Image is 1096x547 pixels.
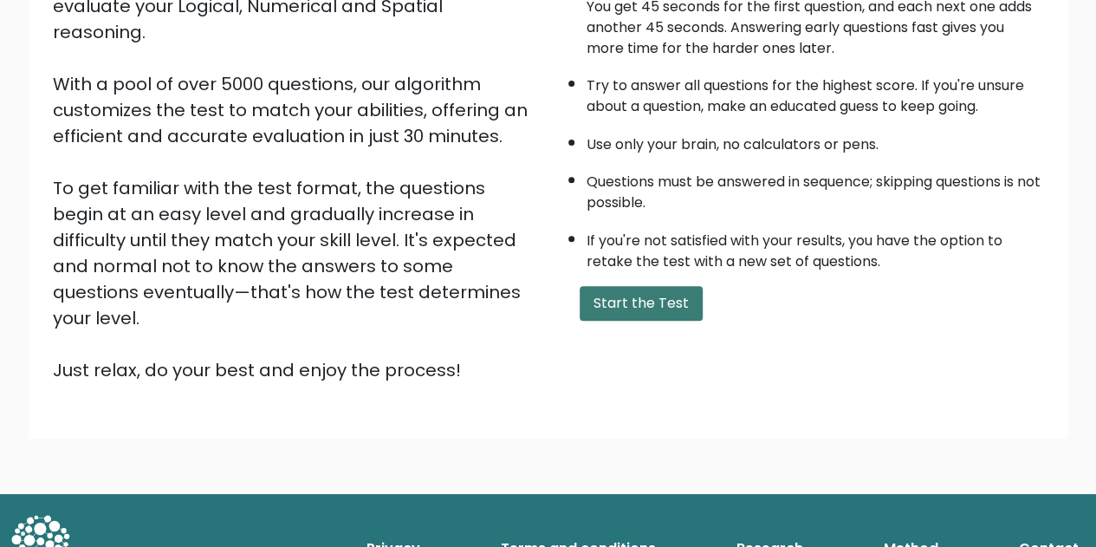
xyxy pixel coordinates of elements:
[587,222,1044,272] li: If you're not satisfied with your results, you have the option to retake the test with a new set ...
[587,163,1044,213] li: Questions must be answered in sequence; skipping questions is not possible.
[587,126,1044,155] li: Use only your brain, no calculators or pens.
[587,67,1044,117] li: Try to answer all questions for the highest score. If you're unsure about a question, make an edu...
[580,286,703,321] button: Start the Test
